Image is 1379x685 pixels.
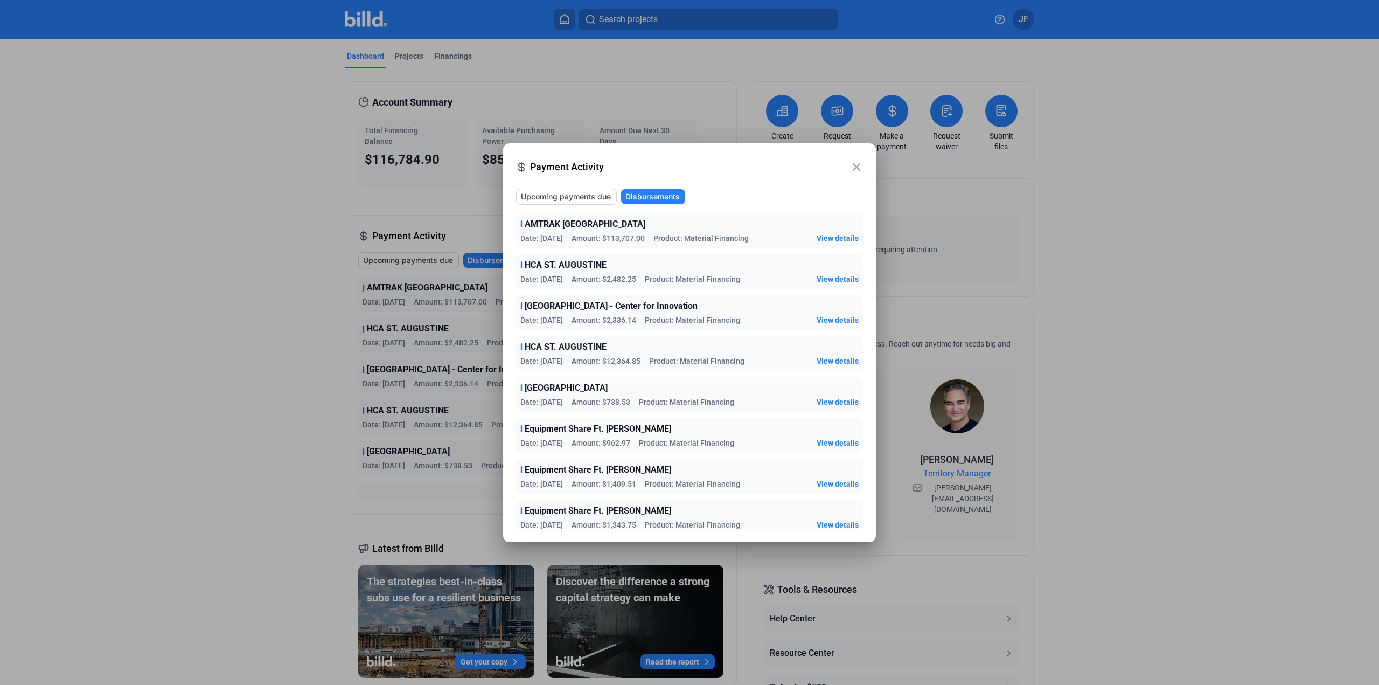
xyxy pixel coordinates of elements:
[639,397,734,407] span: Product: Material Financing
[639,438,734,448] span: Product: Material Financing
[525,423,671,435] span: Equipment Share Ft. [PERSON_NAME]
[520,356,563,366] span: Date: [DATE]
[525,259,607,272] span: HCA ST. AUGUSTINE
[520,438,563,448] span: Date: [DATE]
[817,356,859,366] button: View details
[525,382,608,395] span: [GEOGRAPHIC_DATA]
[520,274,563,285] span: Date: [DATE]
[653,233,749,244] span: Product: Material Financing
[525,504,671,517] span: Equipment Share Ft. [PERSON_NAME]
[572,315,636,326] span: Amount: $2,336.14
[520,315,563,326] span: Date: [DATE]
[817,397,859,407] button: View details
[572,397,630,407] span: Amount: $738.53
[525,341,607,354] span: HCA ST. AUGUSTINE
[817,520,859,530] button: View details
[645,479,740,489] span: Product: Material Financing
[645,520,740,530] span: Product: Material Financing
[520,233,563,244] span: Date: [DATE]
[572,233,645,244] span: Amount: $113,707.00
[525,300,698,313] span: [GEOGRAPHIC_DATA] - Center for Innovation
[817,438,859,448] button: View details
[850,161,863,174] mat-icon: close
[645,274,740,285] span: Product: Material Financing
[520,520,563,530] span: Date: [DATE]
[572,356,640,366] span: Amount: $12,364.85
[621,189,685,204] button: Disbursements
[520,397,563,407] span: Date: [DATE]
[817,479,859,489] button: View details
[520,479,563,489] span: Date: [DATE]
[817,274,859,285] button: View details
[817,233,859,244] button: View details
[649,356,744,366] span: Product: Material Financing
[625,191,680,202] span: Disbursements
[572,274,636,285] span: Amount: $2,482.25
[516,189,617,205] button: Upcoming payments due
[521,191,611,202] span: Upcoming payments due
[572,520,636,530] span: Amount: $1,343.75
[572,438,630,448] span: Amount: $962.97
[525,463,671,476] span: Equipment Share Ft. [PERSON_NAME]
[530,160,850,175] span: Payment Activity
[525,218,645,231] span: AMTRAK [GEOGRAPHIC_DATA]
[645,315,740,326] span: Product: Material Financing
[572,479,636,489] span: Amount: $1,409.51
[817,315,859,326] button: View details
